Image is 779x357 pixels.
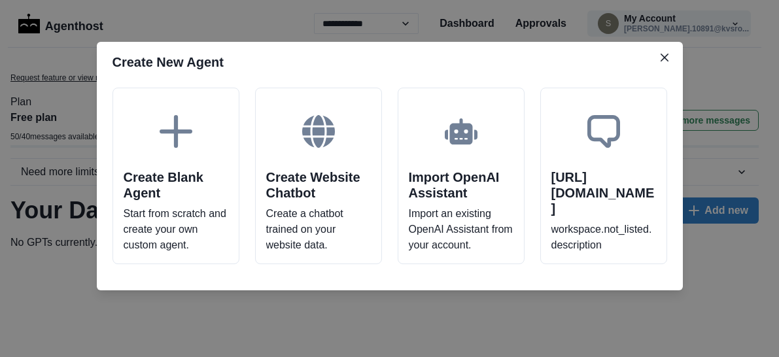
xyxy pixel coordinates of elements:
h2: Import OpenAI Assistant [409,169,513,201]
p: Start from scratch and create your own custom agent. [124,206,228,253]
p: workspace.not_listed.description [551,222,656,253]
p: Import an existing OpenAI Assistant from your account. [409,206,513,253]
h2: Create Blank Agent [124,169,228,201]
h2: [URL][DOMAIN_NAME] [551,169,656,216]
h2: Create Website Chatbot [266,169,371,201]
header: Create New Agent [97,42,683,82]
button: Close [654,47,675,68]
p: Create a chatbot trained on your website data. [266,206,371,253]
